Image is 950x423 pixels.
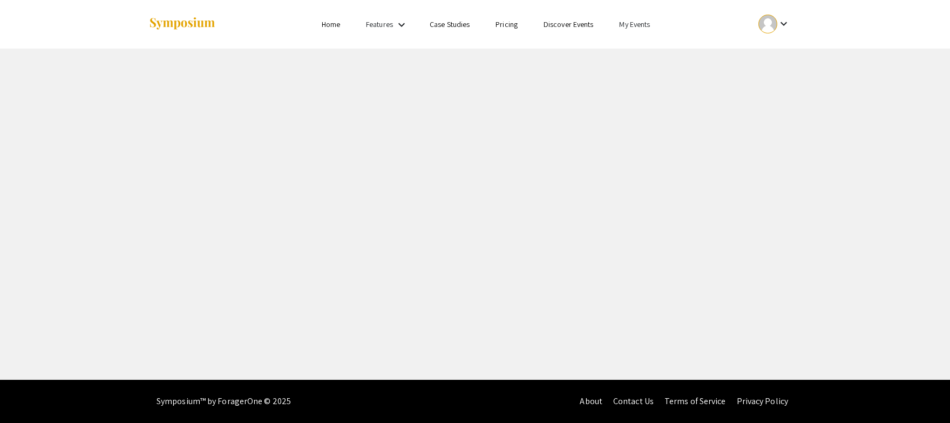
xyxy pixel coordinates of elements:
mat-icon: Expand account dropdown [777,17,790,30]
a: Contact Us [613,395,654,407]
a: Home [322,19,340,29]
a: My Events [619,19,650,29]
a: Pricing [496,19,518,29]
a: About [580,395,602,407]
img: Symposium by ForagerOne [148,17,216,31]
a: Terms of Service [664,395,726,407]
a: Discover Events [544,19,594,29]
div: Symposium™ by ForagerOne © 2025 [157,380,291,423]
a: Features [366,19,393,29]
button: Expand account dropdown [747,12,802,36]
mat-icon: Expand Features list [395,18,408,31]
a: Privacy Policy [737,395,788,407]
a: Case Studies [430,19,470,29]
